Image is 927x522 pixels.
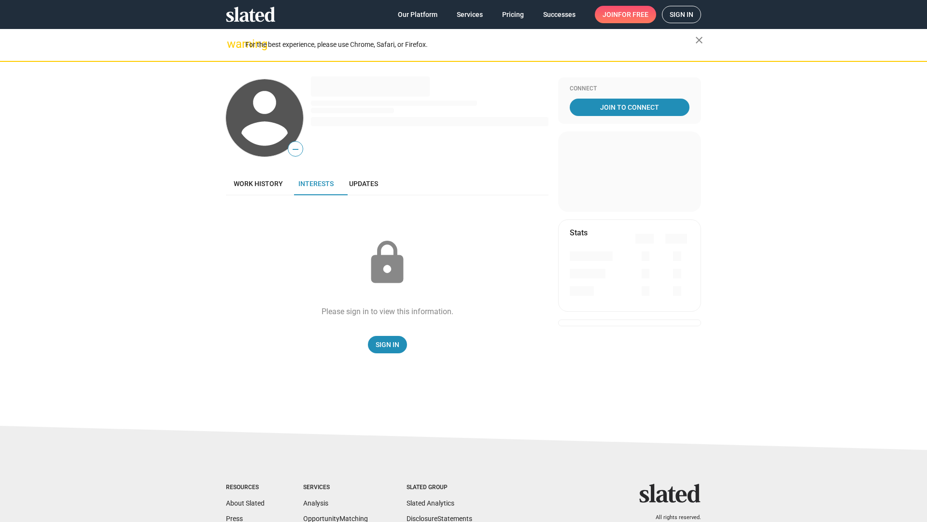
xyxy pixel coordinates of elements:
[543,6,576,23] span: Successes
[570,99,689,116] a: Join To Connect
[226,172,291,195] a: Work history
[390,6,445,23] a: Our Platform
[449,6,491,23] a: Services
[234,180,283,188] span: Work history
[226,484,265,492] div: Resources
[349,180,378,188] span: Updates
[502,6,524,23] span: Pricing
[595,6,656,23] a: Joinfor free
[341,172,386,195] a: Updates
[662,6,701,23] a: Sign in
[245,38,695,51] div: For the best experience, please use Chrome, Safari, or Firefox.
[618,6,648,23] span: for free
[570,85,689,93] div: Connect
[291,172,341,195] a: Interests
[363,239,411,287] mat-icon: lock
[693,34,705,46] mat-icon: close
[226,499,265,507] a: About Slated
[570,228,588,238] mat-card-title: Stats
[298,180,334,188] span: Interests
[670,6,693,23] span: Sign in
[303,499,328,507] a: Analysis
[322,306,453,317] div: Please sign in to view this information.
[376,336,399,353] span: Sign In
[407,484,472,492] div: Slated Group
[572,99,688,116] span: Join To Connect
[288,143,303,156] span: —
[303,484,368,492] div: Services
[407,499,454,507] a: Slated Analytics
[603,6,648,23] span: Join
[457,6,483,23] span: Services
[535,6,583,23] a: Successes
[368,336,407,353] a: Sign In
[227,38,239,50] mat-icon: warning
[398,6,437,23] span: Our Platform
[494,6,532,23] a: Pricing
